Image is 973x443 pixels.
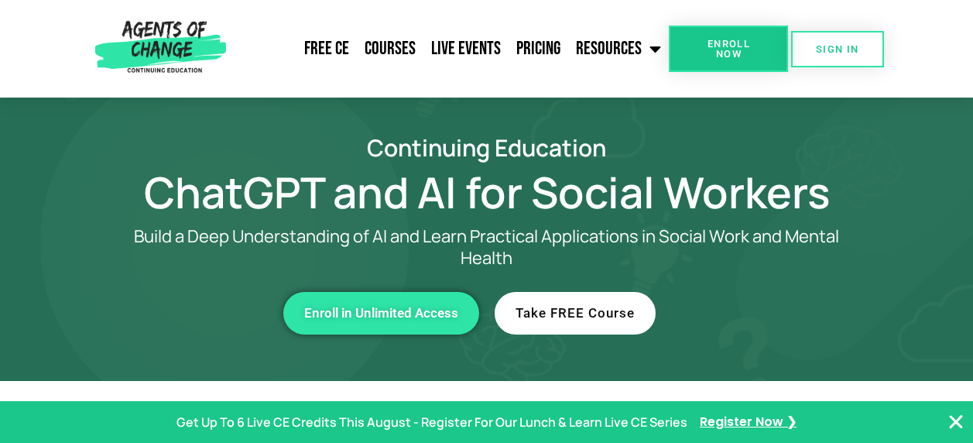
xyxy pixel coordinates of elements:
[46,136,928,159] h2: Continuing Education
[108,225,866,269] p: Build a Deep Understanding of AI and Learn Practical Applications in Social Work and Mental Health
[700,411,797,434] a: Register Now ❯
[694,39,763,59] span: Enroll Now
[304,307,458,320] span: Enroll in Unlimited Access
[423,29,509,68] a: Live Events
[947,413,965,431] button: Close Banner
[296,29,357,68] a: Free CE
[509,29,568,68] a: Pricing
[46,174,928,210] h1: ChatGPT and AI for Social Workers
[495,292,656,335] a: Take FREE Course
[283,292,479,335] a: Enroll in Unlimited Access
[669,26,788,72] a: Enroll Now
[791,31,884,67] a: SIGN IN
[568,29,669,68] a: Resources
[232,29,670,68] nav: Menu
[176,411,687,434] p: Get Up To 6 Live CE Credits This August - Register For Our Lunch & Learn Live CE Series
[357,29,423,68] a: Courses
[516,307,635,320] span: Take FREE Course
[816,44,859,54] span: SIGN IN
